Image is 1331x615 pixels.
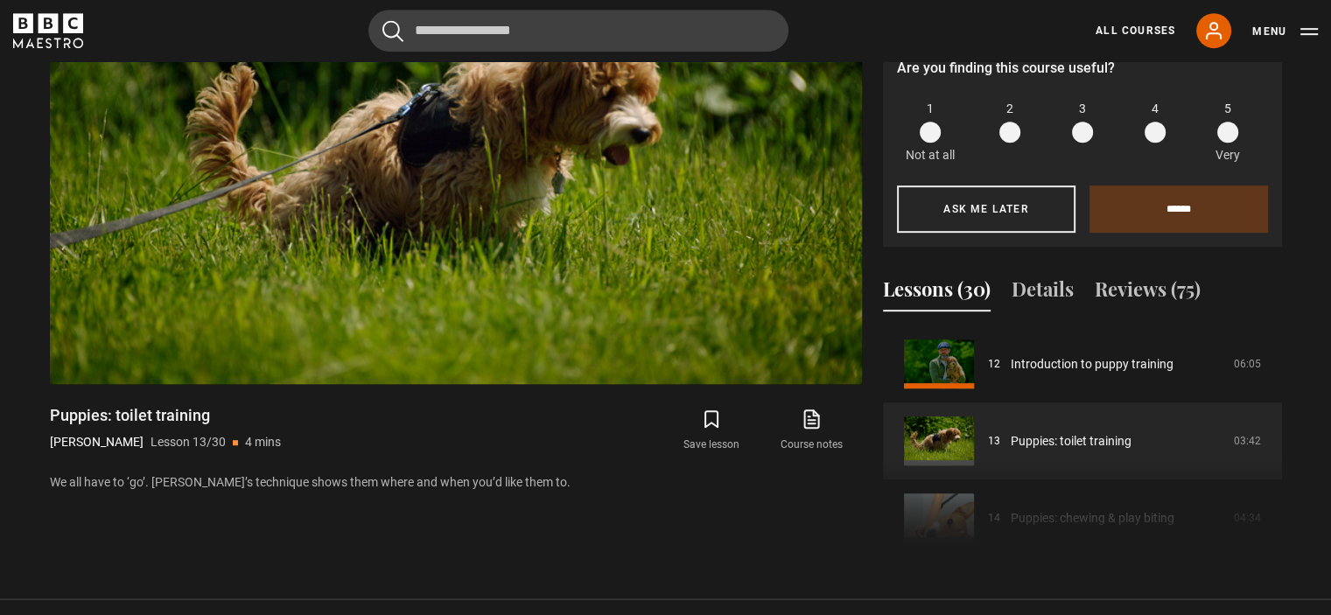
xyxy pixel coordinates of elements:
span: 5 [1224,100,1231,118]
p: Not at all [906,146,955,164]
button: Reviews (75) [1095,275,1201,311]
button: Save lesson [662,405,761,456]
input: Search [368,10,788,52]
button: Toggle navigation [1252,23,1318,40]
a: Puppies: toilet training [1011,432,1131,451]
p: Are you finding this course useful? [897,58,1268,79]
p: Lesson 13/30 [151,433,226,451]
a: Introduction to puppy training [1011,355,1173,374]
a: Course notes [761,405,861,456]
span: 4 [1152,100,1159,118]
p: 4 mins [245,433,281,451]
button: Details [1012,275,1074,311]
p: We all have to ‘go’. [PERSON_NAME]’s technique shows them where and when you’d like them to. [50,473,862,492]
h1: Puppies: toilet training [50,405,281,426]
span: 2 [1006,100,1013,118]
a: All Courses [1096,23,1175,38]
svg: BBC Maestro [13,13,83,48]
button: Ask me later [897,185,1075,233]
span: 3 [1079,100,1086,118]
button: Submit the search query [382,20,403,42]
button: Lessons (30) [883,275,991,311]
span: 1 [927,100,934,118]
p: [PERSON_NAME] [50,433,144,451]
p: Very [1211,146,1245,164]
